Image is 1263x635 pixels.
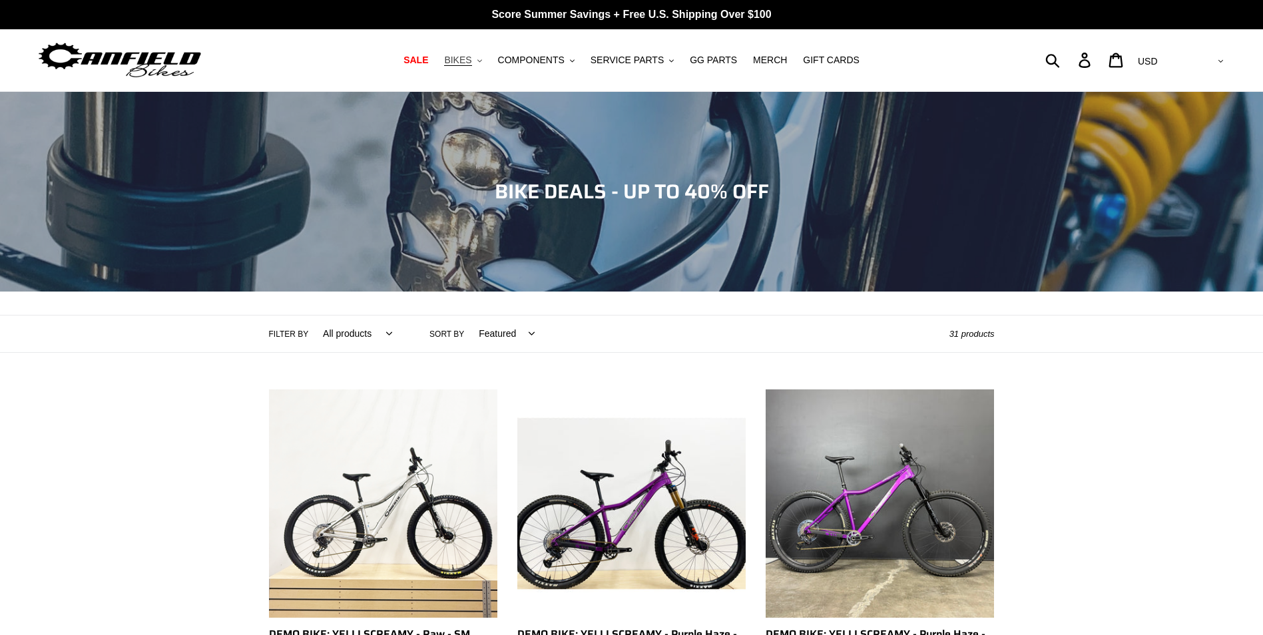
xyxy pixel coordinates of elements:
label: Sort by [429,328,464,340]
span: SERVICE PARTS [591,55,664,66]
span: BIKE DEALS - UP TO 40% OFF [495,176,769,207]
span: 31 products [949,329,995,339]
span: GIFT CARDS [803,55,860,66]
a: SALE [397,51,435,69]
button: SERVICE PARTS [584,51,680,69]
span: GG PARTS [690,55,737,66]
a: GG PARTS [683,51,744,69]
button: BIKES [437,51,488,69]
a: GIFT CARDS [796,51,866,69]
span: SALE [403,55,428,66]
span: BIKES [444,55,471,66]
a: MERCH [746,51,794,69]
label: Filter by [269,328,309,340]
img: Canfield Bikes [37,39,203,81]
input: Search [1053,45,1087,75]
span: COMPONENTS [498,55,565,66]
button: COMPONENTS [491,51,581,69]
span: MERCH [753,55,787,66]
